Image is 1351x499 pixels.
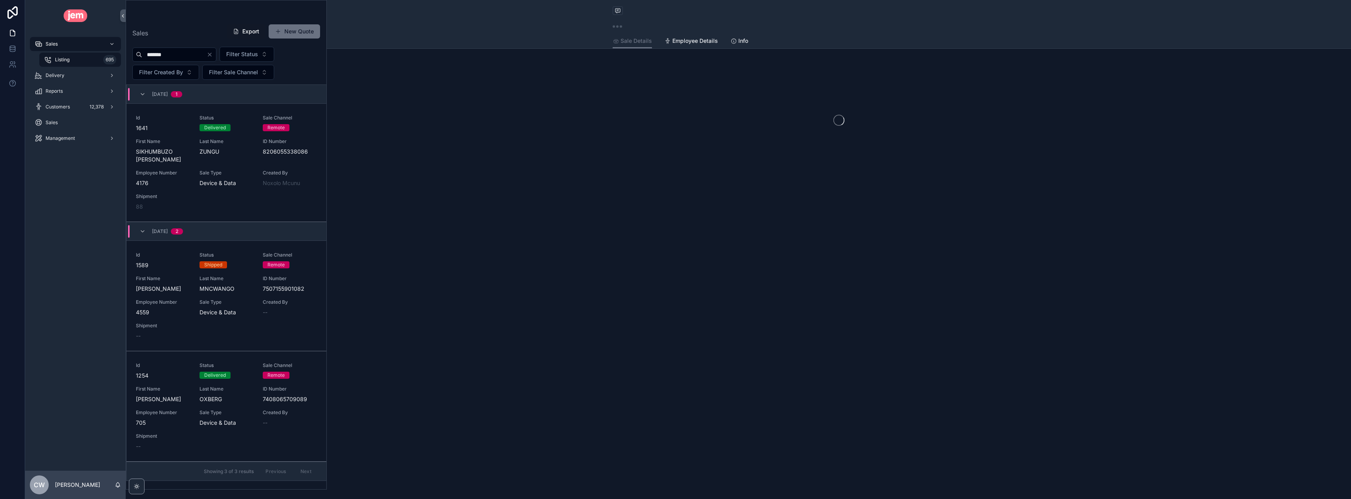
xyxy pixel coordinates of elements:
[30,37,121,51] a: Sales
[152,228,168,235] span: [DATE]
[39,53,121,67] a: Listing695
[139,68,183,76] span: Filter Created By
[176,228,178,235] div: 2
[55,57,70,63] span: Listing
[25,31,126,156] div: scrollable content
[87,102,106,112] div: 12,378
[136,179,190,187] span: 4176
[730,34,748,50] a: Info
[263,252,317,258] span: Sale Channel
[46,41,58,47] span: Sales
[152,91,168,97] span: [DATE]
[200,308,254,316] span: Device & Data
[126,351,326,462] a: Id1254StatusDeliveredSale ChannelRemoteFirst Name[PERSON_NAME]Last NameOXBERGID Number74080657090...
[200,148,254,156] span: ZUNGU
[263,179,300,187] a: Noxolo Mcunu
[136,433,190,439] span: Shipment
[204,261,222,268] div: Shipped
[267,124,285,131] div: Remote
[46,88,63,94] span: Reports
[136,419,190,427] span: 705
[263,285,317,293] span: 7507155901082
[126,104,326,222] a: Id1641StatusDeliveredSale ChannelRemoteFirst NameSIKHUMBUZO [PERSON_NAME]Last NameZUNGUID Number8...
[103,55,116,64] div: 695
[263,275,317,282] span: ID Number
[46,119,58,126] span: Sales
[200,419,254,427] span: Device & Data
[263,138,317,145] span: ID Number
[613,34,652,49] a: Sale Details
[136,115,190,121] span: Id
[136,124,190,132] span: 1641
[136,170,190,176] span: Employee Number
[200,275,254,282] span: Last Name
[209,68,258,76] span: Filter Sale Channel
[30,116,121,130] a: Sales
[30,68,121,83] a: Delivery
[200,252,254,258] span: Status
[665,34,718,50] a: Employee Details
[30,100,121,114] a: Customers12,378
[126,241,326,351] a: Id1589StatusShippedSale ChannelRemoteFirst Name[PERSON_NAME]Last NameMNCWANGOID Number75071559010...
[267,372,285,379] div: Remote
[55,481,100,489] p: [PERSON_NAME]
[136,332,141,340] span: --
[263,409,317,416] span: Created By
[136,442,141,450] span: --
[30,84,121,98] a: Reports
[269,24,320,39] button: New Quote
[200,409,254,416] span: Sale Type
[46,135,75,141] span: Management
[136,308,190,316] span: 4559
[200,386,254,392] span: Last Name
[46,104,70,110] span: Customers
[64,9,88,22] img: App logo
[136,138,190,145] span: First Name
[200,395,254,403] span: OXBERG
[263,386,317,392] span: ID Number
[34,480,45,490] span: CW
[200,138,254,145] span: Last Name
[176,91,178,97] div: 1
[207,51,216,58] button: Clear
[200,115,254,121] span: Status
[204,372,226,379] div: Delivered
[136,252,190,258] span: Id
[263,148,317,156] span: 8206055338086
[204,124,226,131] div: Delivered
[263,308,267,316] span: --
[204,468,254,475] span: Showing 3 of 3 results
[200,170,254,176] span: Sale Type
[136,409,190,416] span: Employee Number
[263,362,317,369] span: Sale Channel
[202,65,274,80] button: Select Button
[136,299,190,305] span: Employee Number
[267,261,285,268] div: Remote
[263,115,317,121] span: Sale Channel
[46,72,64,79] span: Delivery
[226,50,258,58] span: Filter Status
[136,285,190,293] span: [PERSON_NAME]
[220,47,274,62] button: Select Button
[200,362,254,369] span: Status
[621,37,652,45] span: Sale Details
[136,193,190,200] span: Shipment
[263,395,317,403] span: 7408065709089
[263,170,317,176] span: Created By
[136,362,190,369] span: Id
[30,131,121,145] a: Management
[200,179,254,187] span: Device & Data
[136,395,190,403] span: [PERSON_NAME]
[136,386,190,392] span: First Name
[200,299,254,305] span: Sale Type
[263,299,317,305] span: Created By
[136,372,190,380] span: 1254
[738,37,748,45] span: Info
[132,28,148,38] span: Sales
[200,285,254,293] span: MNCWANGO
[136,203,143,211] a: 88
[136,148,190,163] span: SIKHUMBUZO [PERSON_NAME]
